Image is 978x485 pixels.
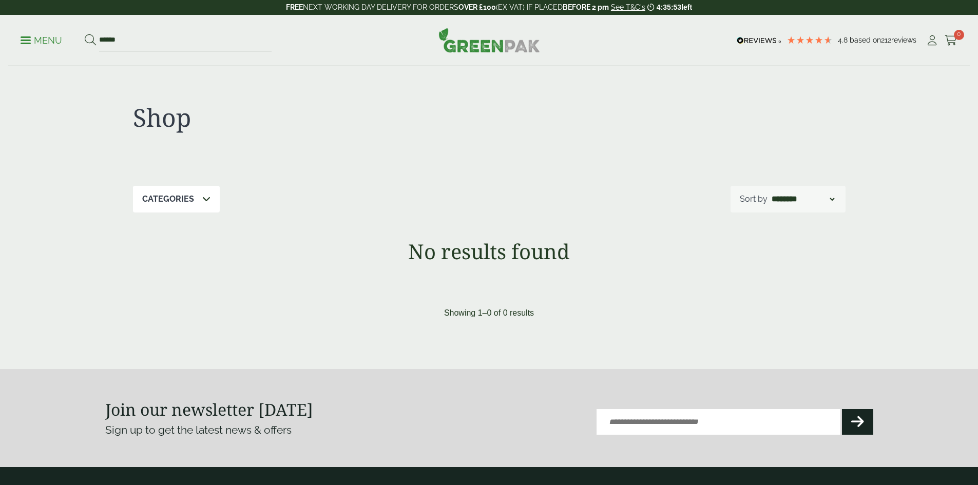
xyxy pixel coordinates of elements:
[133,103,489,132] h1: Shop
[105,398,313,420] strong: Join our newsletter [DATE]
[21,34,62,47] p: Menu
[881,36,891,44] span: 212
[657,3,681,11] span: 4:35:53
[770,193,836,205] select: Shop order
[105,422,451,438] p: Sign up to get the latest news & offers
[945,35,957,46] i: Cart
[611,3,645,11] a: See T&C's
[438,28,540,52] img: GreenPak Supplies
[105,239,873,264] h1: No results found
[681,3,692,11] span: left
[458,3,496,11] strong: OVER £100
[926,35,938,46] i: My Account
[737,37,781,44] img: REVIEWS.io
[945,33,957,48] a: 0
[740,193,768,205] p: Sort by
[850,36,881,44] span: Based on
[787,35,833,45] div: 4.79 Stars
[142,193,194,205] p: Categories
[444,307,534,319] p: Showing 1–0 of 0 results
[891,36,916,44] span: reviews
[954,30,964,40] span: 0
[563,3,609,11] strong: BEFORE 2 pm
[838,36,850,44] span: 4.8
[286,3,303,11] strong: FREE
[21,34,62,45] a: Menu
